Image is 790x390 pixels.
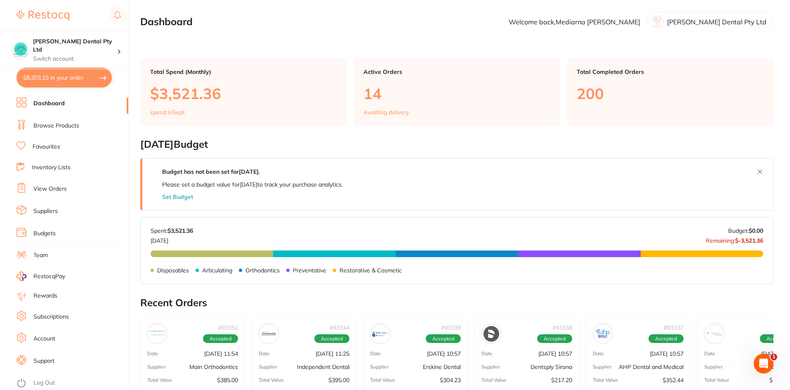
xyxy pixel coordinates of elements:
a: Support [33,357,54,365]
p: Please set a budget value for [DATE] to track your purchase analytics. [162,181,343,188]
p: $385.00 [217,377,238,383]
p: Remaining: [706,234,763,244]
a: Total Spend (Monthly)$3,521.36spend inSept [140,59,347,125]
a: Browse Products [33,122,79,130]
strong: $3,521.36 [167,227,193,234]
p: Date [704,351,715,357]
span: RestocqPay [33,272,65,281]
p: # 93337 [664,324,684,331]
p: # 93338 [552,324,572,331]
p: Supplier [147,364,166,370]
p: Disposables [157,267,189,274]
a: Active Orders14Awaiting delivery [354,59,560,125]
p: Spent: [151,227,193,234]
a: Budgets [33,229,56,238]
p: Total Value [704,377,729,383]
p: Total Spend (Monthly) [150,69,337,75]
p: Welcome back, Mediarna [PERSON_NAME] [509,18,640,26]
p: $395.00 [328,377,349,383]
p: Articulating [202,267,232,274]
img: Erskine Dental [372,326,388,342]
p: [DATE] 10:57 [538,350,572,357]
a: Subscriptions [33,313,69,321]
p: Total Completed Orders [577,69,764,75]
p: Supplier [259,364,277,370]
a: Account [33,335,55,343]
a: Favourites [33,143,60,151]
p: Dentsply Sirona [531,364,572,370]
p: Total Value [593,377,618,383]
a: View Orders [33,185,67,193]
button: Log Out [17,377,126,390]
span: Accepted [537,334,572,343]
p: Budget: [728,227,763,234]
p: $304.23 [440,377,461,383]
img: Biltoft Dental Pty Ltd [13,42,28,58]
span: Accepted [203,334,238,343]
a: Restocq Logo [17,6,69,25]
strong: $-3,521.36 [735,237,763,244]
a: Team [33,251,48,260]
a: Total Completed Orders200 [567,59,773,125]
p: [PERSON_NAME] Dental Pty Ltd [667,18,766,26]
p: Date [481,351,493,357]
p: Total Value [259,377,284,383]
p: 200 [577,85,764,102]
p: [DATE] 10:57 [427,350,461,357]
p: Date [593,351,604,357]
a: Log Out [33,379,55,387]
p: Orthodontics [245,267,280,274]
a: Dashboard [33,99,65,108]
p: Supplier [704,364,723,370]
p: Supplier [593,364,611,370]
h2: Dashboard [140,16,193,28]
img: AHP Dental and Medical [595,326,611,342]
iframe: Intercom live chat [754,354,773,373]
p: AHP Dental and Medical [619,364,684,370]
span: 1 [771,354,777,360]
strong: $0.00 [749,227,763,234]
a: Inventory Lists [32,163,71,172]
p: $3,521.36 [150,85,337,102]
p: Date [259,351,270,357]
p: Switch account [33,55,117,63]
a: Rewards [33,292,57,300]
button: $8,303.15 in your order [17,68,112,87]
p: Restorative & Cosmetic [340,267,402,274]
img: Independent Dental [261,326,276,342]
p: Supplier [370,364,389,370]
p: spend in Sept [150,109,185,116]
span: Accepted [314,334,349,343]
img: RestocqPay [17,272,26,281]
h2: [DATE] Budget [140,139,773,150]
p: [DATE] 11:25 [316,350,349,357]
p: Preventative [293,267,326,274]
a: Suppliers [33,207,58,215]
a: RestocqPay [17,272,65,281]
p: Date [147,351,158,357]
img: Amalgadent [706,326,722,342]
p: # 93352 [218,324,238,331]
h2: Recent Orders [140,297,773,309]
p: Main Orthodontics [189,364,238,370]
p: Independent Dental [297,364,349,370]
p: $352.44 [663,377,684,383]
p: [DATE] 10:57 [650,350,684,357]
p: Date [370,351,381,357]
img: Main Orthodontics [149,326,165,342]
p: $217.20 [551,377,572,383]
p: Total Value [481,377,507,383]
p: # 93339 [441,324,461,331]
p: 14 [363,85,550,102]
p: [DATE] 11:54 [204,350,238,357]
button: Set Budget [162,194,193,200]
p: Total Value [147,377,172,383]
p: Awaiting delivery [363,109,409,116]
img: Restocq Logo [17,11,69,21]
p: # 93344 [330,324,349,331]
span: Accepted [649,334,684,343]
img: Dentsply Sirona [483,326,499,342]
p: Supplier [481,364,500,370]
h4: Biltoft Dental Pty Ltd [33,38,117,54]
p: [DATE] [151,234,193,244]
